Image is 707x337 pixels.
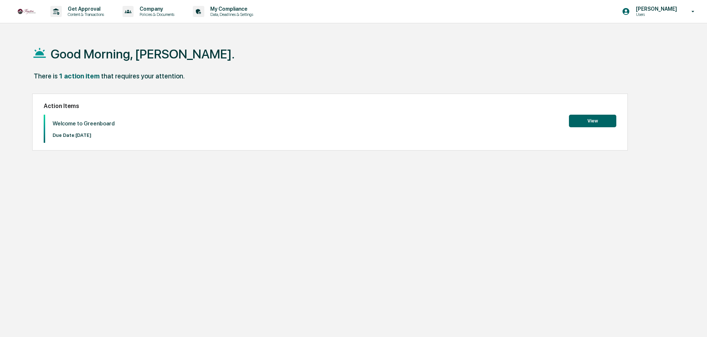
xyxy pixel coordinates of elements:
[630,6,681,12] p: [PERSON_NAME]
[53,120,115,127] p: Welcome to Greenboard
[569,115,616,127] button: View
[101,72,185,80] div: that requires your attention.
[34,72,58,80] div: There is
[204,12,257,17] p: Data, Deadlines & Settings
[204,6,257,12] p: My Compliance
[44,102,616,109] h2: Action Items
[59,72,100,80] div: 1 action item
[630,12,681,17] p: Users
[134,12,178,17] p: Policies & Documents
[62,6,108,12] p: Get Approval
[51,47,235,61] h1: Good Morning, [PERSON_NAME].
[62,12,108,17] p: Content & Transactions
[134,6,178,12] p: Company
[53,132,115,138] p: Due Date: [DATE]
[18,9,36,14] img: logo
[569,117,616,124] a: View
